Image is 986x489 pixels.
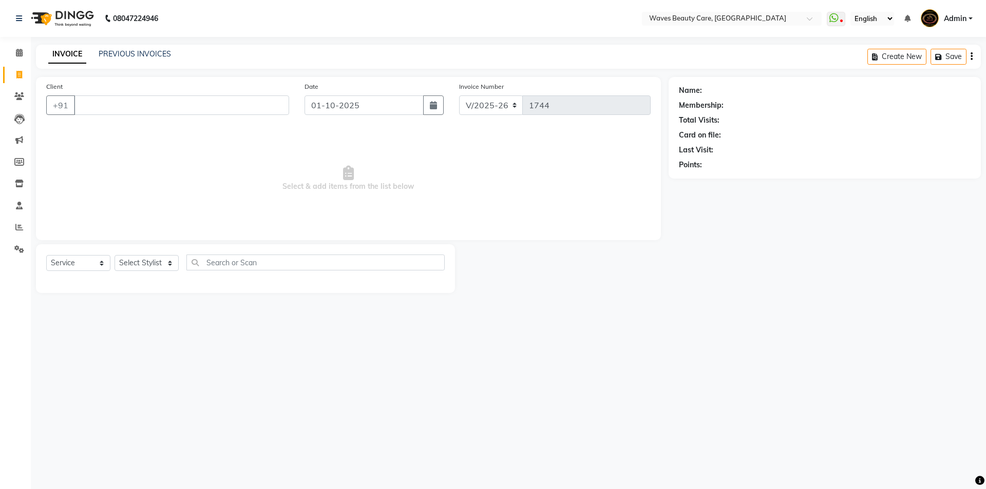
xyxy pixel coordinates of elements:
[46,95,75,115] button: +91
[944,13,966,24] span: Admin
[931,49,966,65] button: Save
[679,85,702,96] div: Name:
[459,82,504,91] label: Invoice Number
[679,130,721,141] div: Card on file:
[46,127,651,230] span: Select & add items from the list below
[186,255,445,270] input: Search or Scan
[679,100,724,111] div: Membership:
[113,4,158,33] b: 08047224946
[921,9,939,27] img: Admin
[46,82,63,91] label: Client
[74,95,289,115] input: Search by Name/Mobile/Email/Code
[679,145,713,155] div: Last Visit:
[867,49,926,65] button: Create New
[305,82,318,91] label: Date
[26,4,97,33] img: logo
[99,49,171,58] a: PREVIOUS INVOICES
[679,160,702,170] div: Points:
[679,115,719,126] div: Total Visits:
[48,45,86,64] a: INVOICE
